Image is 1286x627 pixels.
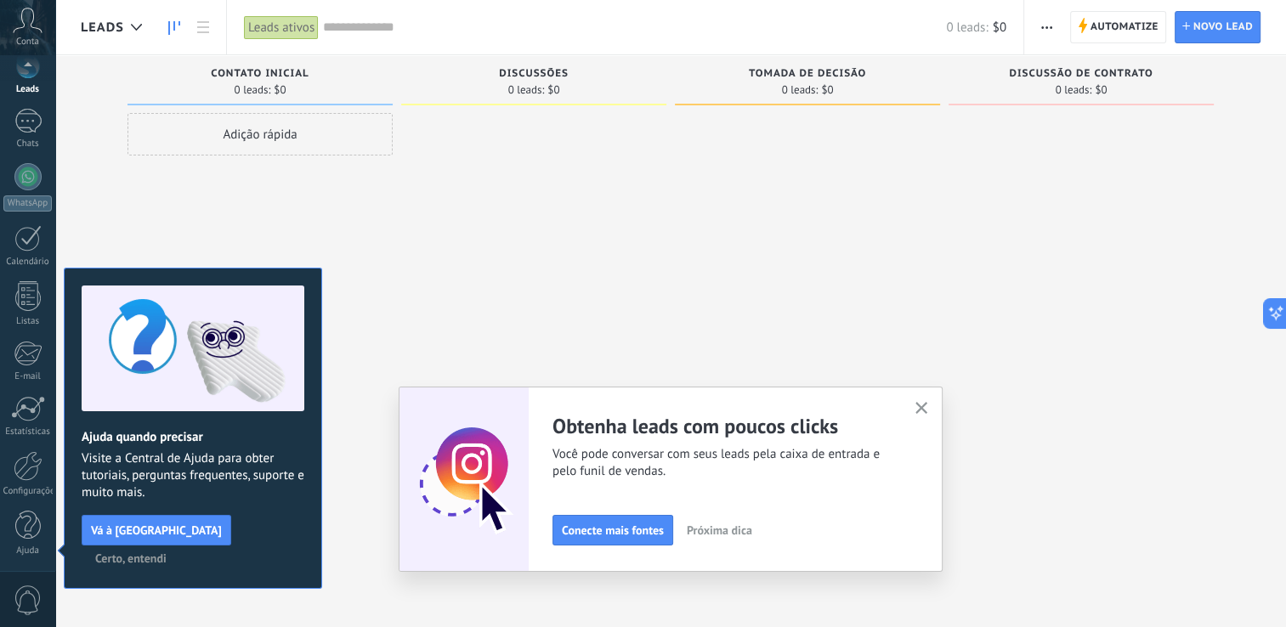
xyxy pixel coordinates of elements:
span: Vá à [GEOGRAPHIC_DATA] [91,524,222,536]
div: Configurações [3,486,53,497]
span: Discussão de contrato [1009,68,1153,80]
h2: Ajuda quando precisar [82,429,304,445]
div: Discussões [410,68,658,82]
span: Conecte mais fontes [562,524,664,536]
div: Discussão de contrato [957,68,1205,82]
span: Contato inicial [211,68,309,80]
span: Você pode conversar com seus leads pela caixa de entrada e pelo funil de vendas. [552,446,894,480]
div: Tomada de decisão [683,68,932,82]
span: $0 [821,85,833,95]
span: Próxima dica [687,524,752,536]
div: Ajuda [3,545,53,556]
span: Conta [16,37,39,48]
span: Certo, entendi [95,552,167,564]
h2: Obtenha leads com poucos clicks [552,413,894,439]
button: Certo, entendi [88,545,174,571]
span: $0 [993,20,1006,36]
button: Conecte mais fontes [552,515,673,545]
span: 0 leads: [946,20,988,36]
div: Chats [3,138,53,150]
div: Estatísticas [3,426,53,438]
button: Vá à [GEOGRAPHIC_DATA] [82,515,231,545]
div: Contato inicial [136,68,384,82]
a: Novo lead [1175,11,1261,43]
a: Automatize [1070,11,1166,43]
div: WhatsApp [3,195,52,212]
a: Lista [189,11,218,44]
span: $0 [1095,85,1107,95]
button: Mais [1034,11,1059,43]
span: $0 [274,85,286,95]
span: $0 [547,85,559,95]
span: Novo lead [1193,12,1253,42]
span: Visite a Central de Ajuda para obter tutoriais, perguntas frequentes, suporte e muito mais. [82,450,304,501]
span: 0 leads: [1056,85,1092,95]
button: Próxima dica [679,517,760,543]
span: Leads [81,20,124,36]
div: Adição rápida [127,113,393,155]
span: Discussões [499,68,569,80]
span: 0 leads: [508,85,545,95]
span: 0 leads: [235,85,271,95]
span: Tomada de decisão [749,68,866,80]
div: E-mail [3,371,53,382]
div: Listas [3,316,53,327]
div: Leads ativos [244,15,319,40]
a: Leads [160,11,189,44]
div: Leads [3,84,53,95]
span: 0 leads: [782,85,819,95]
span: Automatize [1091,12,1159,42]
div: Calendário [3,257,53,268]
